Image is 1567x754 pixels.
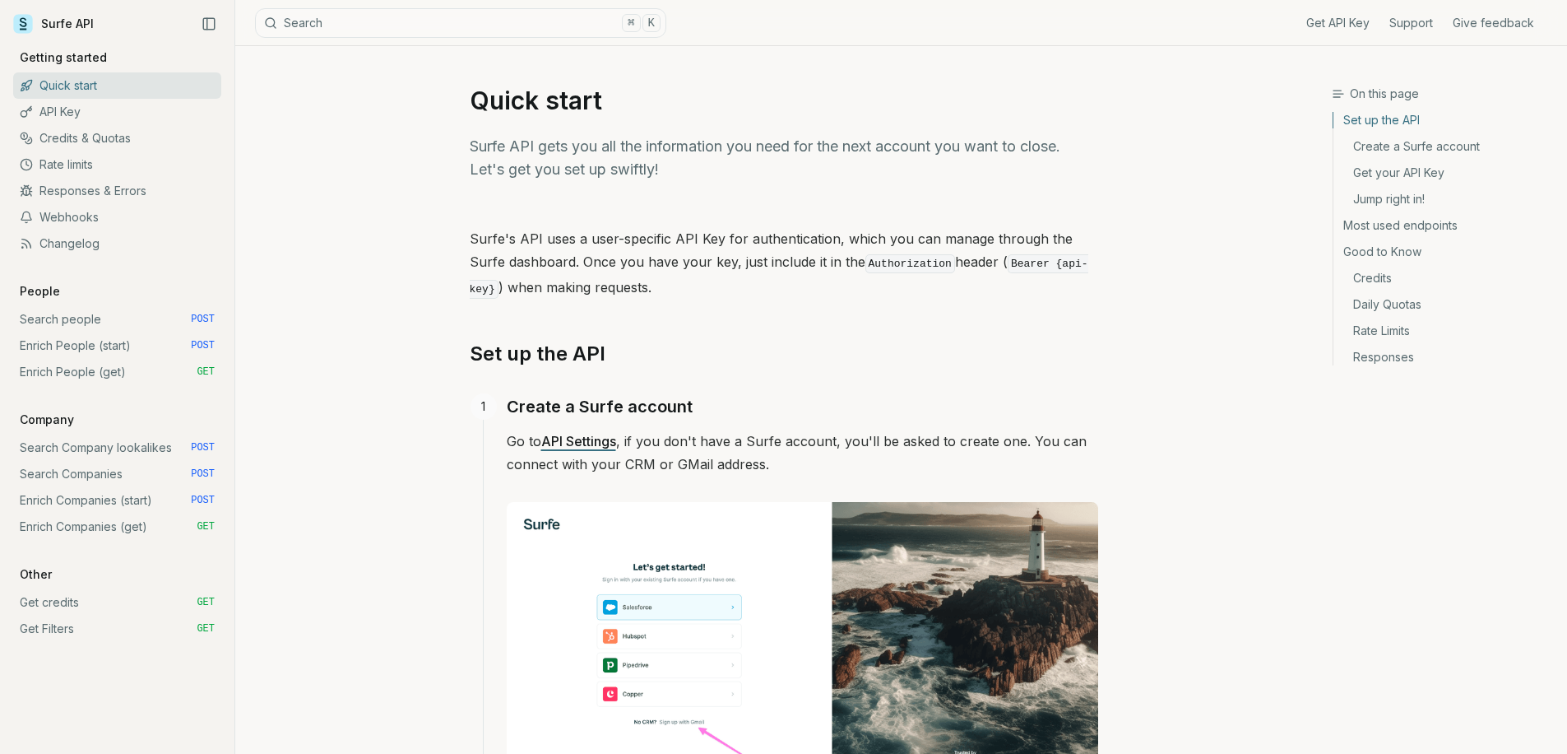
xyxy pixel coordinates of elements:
[191,441,215,454] span: POST
[13,151,221,178] a: Rate limits
[1333,239,1554,265] a: Good to Know
[13,333,221,359] a: Enrich People (start) POST
[191,313,215,326] span: POST
[13,589,221,616] a: Get credits GET
[1333,318,1554,344] a: Rate Limits
[1333,344,1554,365] a: Responses
[13,514,221,540] a: Enrich Companies (get) GET
[13,230,221,257] a: Changelog
[622,14,640,32] kbd: ⌘
[1333,291,1554,318] a: Daily Quotas
[197,622,215,635] span: GET
[470,135,1098,181] p: Surfe API gets you all the information you need for the next account you want to close. Let's get...
[13,12,94,36] a: Surfe API
[13,283,67,300] p: People
[13,616,221,642] a: Get Filters GET
[507,430,1098,476] p: Go to , if you don't have a Surfe account, you'll be asked to create one. You can connect with yo...
[13,359,221,385] a: Enrich People (get) GET
[507,393,693,420] a: Create a Surfe account
[1333,186,1554,212] a: Jump right in!
[191,339,215,352] span: POST
[13,461,221,487] a: Search Companies POST
[1333,133,1554,160] a: Create a Surfe account
[13,178,221,204] a: Responses & Errors
[1332,86,1554,102] h3: On this page
[865,254,955,273] code: Authorization
[13,49,114,66] p: Getting started
[470,86,1098,115] h1: Quick start
[13,99,221,125] a: API Key
[1333,212,1554,239] a: Most used endpoints
[197,365,215,379] span: GET
[197,596,215,609] span: GET
[197,12,221,36] button: Collapse Sidebar
[1333,265,1554,291] a: Credits
[1306,15,1370,31] a: Get API Key
[191,494,215,507] span: POST
[13,306,221,333] a: Search people POST
[470,227,1098,301] p: Surfe's API uses a user-specific API Key for authentication, which you can manage through the Sur...
[13,487,221,514] a: Enrich Companies (start) POST
[1389,15,1433,31] a: Support
[541,433,616,449] a: API Settings
[642,14,661,32] kbd: K
[255,8,666,38] button: Search⌘K
[13,125,221,151] a: Credits & Quotas
[1333,160,1554,186] a: Get your API Key
[13,412,81,428] p: Company
[13,566,58,583] p: Other
[197,520,215,533] span: GET
[1453,15,1534,31] a: Give feedback
[1333,112,1554,133] a: Set up the API
[470,341,605,367] a: Set up the API
[13,435,221,461] a: Search Company lookalikes POST
[13,72,221,99] a: Quick start
[13,204,221,230] a: Webhooks
[191,468,215,481] span: POST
